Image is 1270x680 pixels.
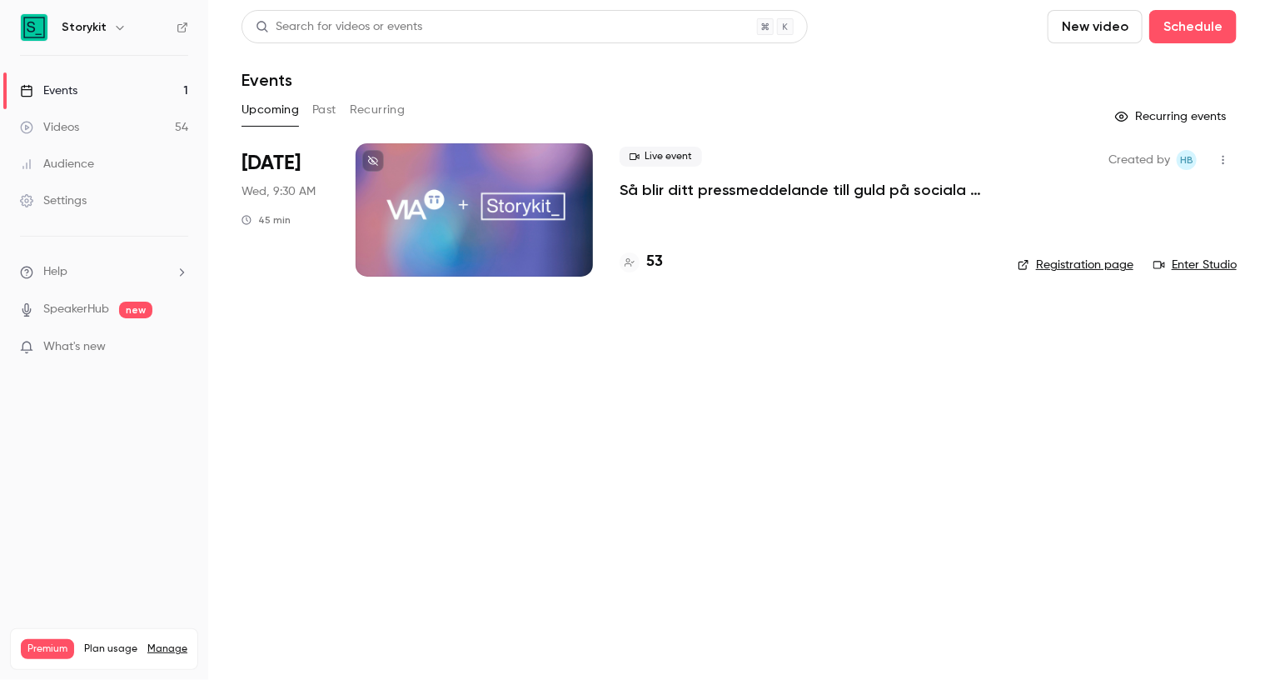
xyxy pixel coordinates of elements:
[620,180,991,200] a: Så blir ditt pressmeddelande till guld på sociala medier
[1149,10,1237,43] button: Schedule
[1048,10,1143,43] button: New video
[62,19,107,36] h6: Storykit
[256,18,422,36] div: Search for videos or events
[242,143,329,277] div: Aug 27 Wed, 9:30 AM (Europe/Stockholm)
[43,301,109,318] a: SpeakerHub
[1180,150,1193,170] span: HB
[1108,150,1170,170] span: Created by
[20,156,94,172] div: Audience
[1153,257,1237,273] a: Enter Studio
[20,82,77,99] div: Events
[242,70,292,90] h1: Events
[20,263,188,281] li: help-dropdown-opener
[1018,257,1133,273] a: Registration page
[350,97,406,123] button: Recurring
[620,147,702,167] span: Live event
[242,213,291,227] div: 45 min
[119,302,152,318] span: new
[84,642,137,656] span: Plan usage
[20,192,87,209] div: Settings
[1108,103,1237,130] button: Recurring events
[147,642,187,656] a: Manage
[21,639,74,659] span: Premium
[646,251,663,273] h4: 53
[1177,150,1197,170] span: Heidi Bordal
[242,183,316,200] span: Wed, 9:30 AM
[21,14,47,41] img: Storykit
[620,251,663,273] a: 53
[242,150,301,177] span: [DATE]
[20,119,79,136] div: Videos
[43,263,67,281] span: Help
[168,340,188,355] iframe: Noticeable Trigger
[242,97,299,123] button: Upcoming
[312,97,336,123] button: Past
[43,338,106,356] span: What's new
